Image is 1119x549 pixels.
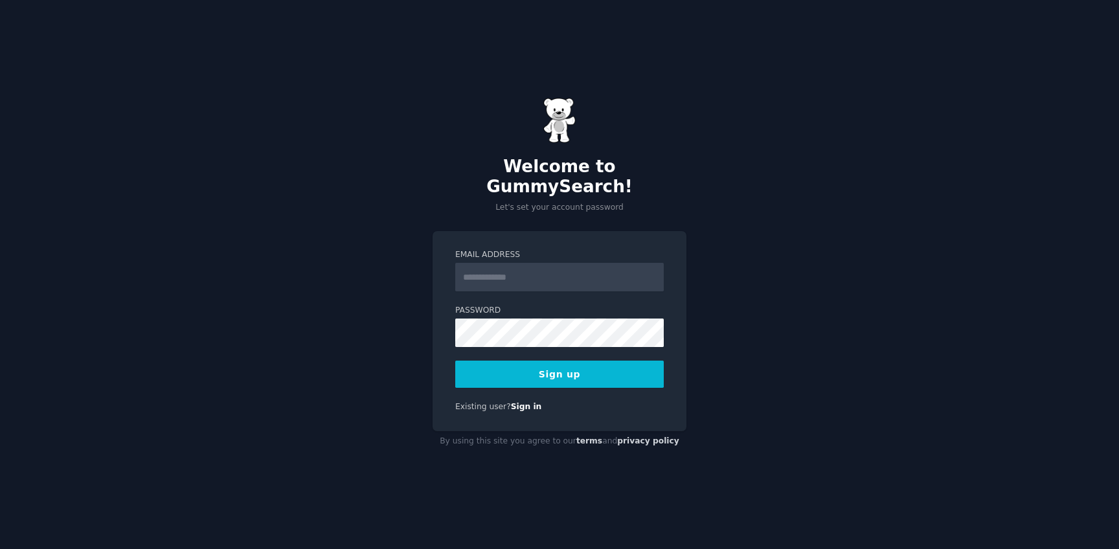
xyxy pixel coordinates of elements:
[455,305,664,317] label: Password
[455,249,664,261] label: Email Address
[433,157,686,197] h2: Welcome to GummySearch!
[433,431,686,452] div: By using this site you agree to our and
[433,202,686,214] p: Let's set your account password
[511,402,542,411] a: Sign in
[543,98,576,143] img: Gummy Bear
[455,402,511,411] span: Existing user?
[617,436,679,445] a: privacy policy
[576,436,602,445] a: terms
[455,361,664,388] button: Sign up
